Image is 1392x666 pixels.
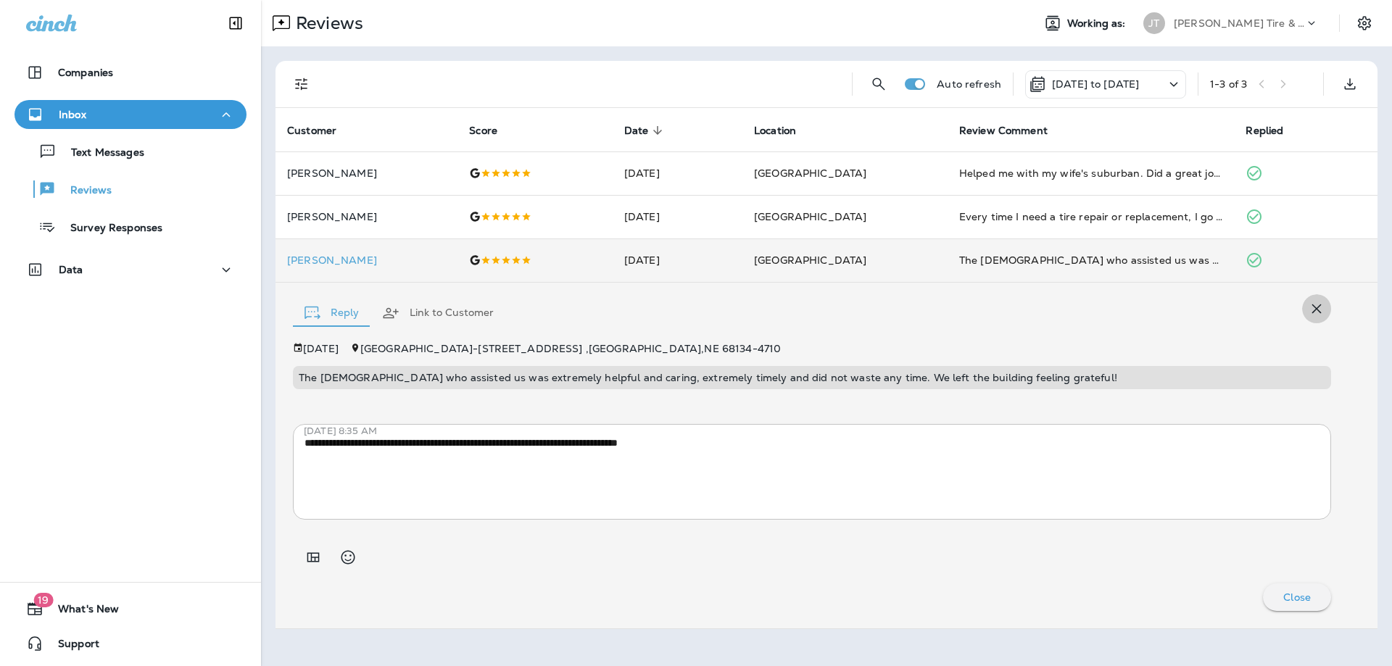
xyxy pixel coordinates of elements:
div: Click to view Customer Drawer [287,254,446,266]
span: [GEOGRAPHIC_DATA] - [STREET_ADDRESS] , [GEOGRAPHIC_DATA] , NE 68134-4710 [360,342,781,355]
p: Survey Responses [56,222,162,236]
button: Select an emoji [333,543,362,572]
span: Support [43,638,99,655]
span: 19 [33,593,53,607]
div: The lady who assisted us was extremely helpful and caring, extremely timely and did not waste any... [959,253,1223,267]
span: Review Comment [959,124,1066,137]
button: Companies [14,58,246,87]
div: 1 - 3 of 3 [1210,78,1247,90]
span: Customer [287,124,355,137]
button: Data [14,255,246,284]
span: Score [469,124,516,137]
button: Export as CSV [1335,70,1364,99]
button: Collapse Sidebar [215,9,256,38]
p: [DATE] [303,343,339,354]
button: Settings [1351,10,1377,36]
p: Auto refresh [937,78,1001,90]
p: [DATE] to [DATE] [1052,78,1139,90]
p: [PERSON_NAME] [287,167,446,179]
span: Location [754,125,796,137]
button: Close [1263,583,1331,611]
button: Reply [293,287,370,339]
td: [DATE] [613,151,742,195]
p: Text Messages [57,146,144,160]
p: Reviews [290,12,363,34]
span: [GEOGRAPHIC_DATA] [754,167,866,180]
span: Working as: [1067,17,1129,30]
div: JT [1143,12,1165,34]
button: Reviews [14,174,246,204]
span: What's New [43,603,119,620]
span: Date [624,124,668,137]
td: [DATE] [613,195,742,238]
p: Inbox [59,109,86,120]
p: Companies [58,67,113,78]
button: Search Reviews [864,70,893,99]
span: Customer [287,125,336,137]
p: Data [59,264,83,275]
button: Filters [287,70,316,99]
p: The [DEMOGRAPHIC_DATA] who assisted us was extremely helpful and caring, extremely timely and did... [299,372,1325,383]
p: Reviews [56,184,112,198]
button: Text Messages [14,136,246,167]
p: [PERSON_NAME] [287,211,446,222]
p: [PERSON_NAME] [287,254,446,266]
span: [GEOGRAPHIC_DATA] [754,254,866,267]
p: Close [1283,591,1311,603]
p: [DATE] 8:35 AM [304,425,1342,437]
span: Review Comment [959,125,1048,137]
button: Survey Responses [14,212,246,242]
button: 19What's New [14,594,246,623]
div: Every time I need a tire repair or replacement, I go to Jenson on 90th, they do a great job and a... [959,209,1223,224]
td: [DATE] [613,238,742,282]
p: [PERSON_NAME] Tire & Auto [1174,17,1304,29]
button: Support [14,629,246,658]
span: Date [624,125,649,137]
button: Add in a premade template [299,543,328,572]
span: Replied [1246,125,1283,137]
button: Link to Customer [370,287,505,339]
span: Score [469,125,497,137]
span: Replied [1246,124,1302,137]
div: Helped me with my wife's suburban. Did a great job. [959,166,1223,180]
span: [GEOGRAPHIC_DATA] [754,210,866,223]
span: Location [754,124,815,137]
button: Inbox [14,100,246,129]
